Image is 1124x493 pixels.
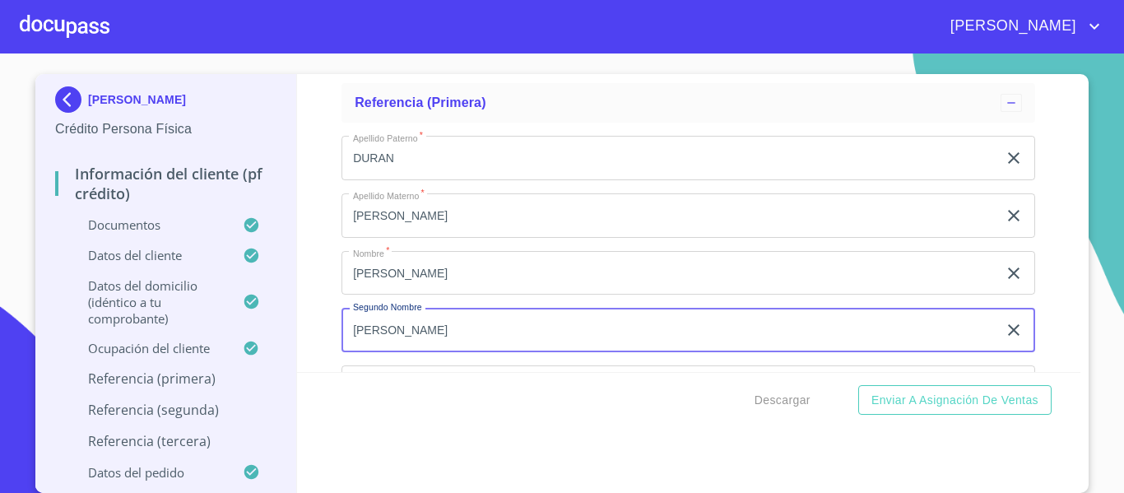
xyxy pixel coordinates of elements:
[55,432,276,450] p: Referencia (tercera)
[55,370,276,388] p: Referencia (primera)
[55,86,276,119] div: [PERSON_NAME]
[748,385,817,416] button: Descargar
[1004,148,1024,168] button: clear input
[1004,320,1024,340] button: clear input
[938,13,1085,40] span: [PERSON_NAME]
[755,390,810,411] span: Descargar
[55,340,243,356] p: Ocupación del Cliente
[858,385,1052,416] button: Enviar a Asignación de Ventas
[55,86,88,113] img: Docupass spot blue
[55,277,243,327] p: Datos del domicilio (idéntico a tu comprobante)
[55,401,276,419] p: Referencia (segunda)
[938,13,1104,40] button: account of current user
[871,390,1038,411] span: Enviar a Asignación de Ventas
[88,93,186,106] p: [PERSON_NAME]
[341,83,1035,123] div: Referencia (primera)
[55,119,276,139] p: Crédito Persona Física
[1004,206,1024,226] button: clear input
[55,216,243,233] p: Documentos
[1004,263,1024,283] button: clear input
[55,464,243,481] p: Datos del pedido
[355,95,486,109] span: Referencia (primera)
[55,164,276,203] p: Información del cliente (PF crédito)
[55,247,243,263] p: Datos del cliente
